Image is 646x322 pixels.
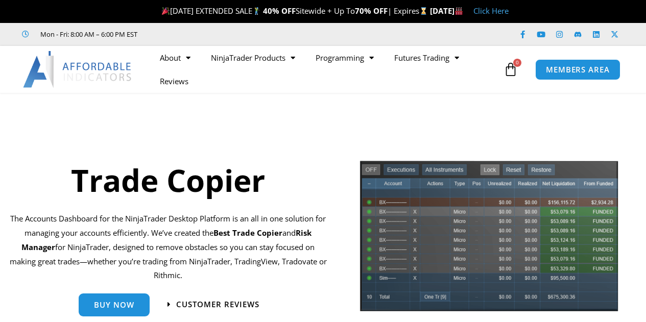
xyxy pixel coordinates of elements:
[94,301,134,309] span: Buy Now
[176,301,259,308] span: Customer Reviews
[8,159,328,202] h1: Trade Copier
[535,59,620,80] a: MEMBERS AREA
[420,7,427,15] img: ⌛
[8,212,328,283] p: The Accounts Dashboard for the NinjaTrader Desktop Platform is an all in one solution for managin...
[430,6,463,16] strong: [DATE]
[384,46,469,69] a: Futures Trading
[546,66,610,73] span: MEMBERS AREA
[21,228,312,252] strong: Risk Manager
[79,293,150,316] a: Buy Now
[355,6,388,16] strong: 70% OFF
[152,29,305,39] iframe: Customer reviews powered by Trustpilot
[23,51,133,88] img: LogoAI | Affordable Indicators – NinjaTrader
[305,46,384,69] a: Programming
[159,6,430,16] span: [DATE] EXTENDED SALE Sitewide + Up To | Expires
[38,28,137,40] span: Mon - Fri: 8:00 AM – 6:00 PM EST
[513,59,521,67] span: 0
[150,46,501,93] nav: Menu
[488,55,533,84] a: 0
[162,7,170,15] img: 🎉
[150,46,201,69] a: About
[213,228,282,238] b: Best Trade Copier
[455,7,463,15] img: 🏭
[168,301,259,308] a: Customer Reviews
[150,69,199,93] a: Reviews
[201,46,305,69] a: NinjaTrader Products
[473,6,509,16] a: Click Here
[253,7,260,15] img: 🏌️‍♂️
[359,160,618,318] img: tradecopier | Affordable Indicators – NinjaTrader
[263,6,296,16] strong: 40% OFF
